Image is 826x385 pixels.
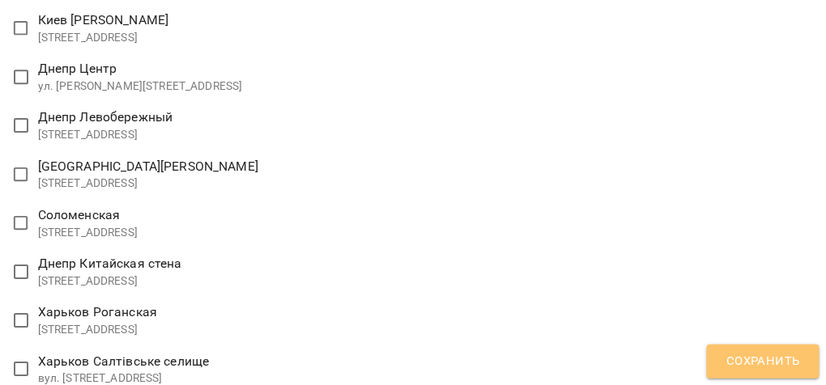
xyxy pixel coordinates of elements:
p: [STREET_ADDRESS] [38,176,258,192]
span: Соломенская [38,207,121,222]
span: [GEOGRAPHIC_DATA][PERSON_NAME] [38,159,258,174]
p: [STREET_ADDRESS] [38,30,169,46]
p: [STREET_ADDRESS] [38,127,173,143]
span: Киев [PERSON_NAME] [38,12,169,27]
p: [STREET_ADDRESS] [38,225,138,241]
span: Харьков Роганская [38,304,158,319]
p: [STREET_ADDRESS] [38,322,158,338]
p: ул. [PERSON_NAME][STREET_ADDRESS] [38,78,243,95]
span: Днепр Центр [38,61,117,76]
p: [STREET_ADDRESS] [38,273,182,290]
span: Днепр Китайская стена [38,256,182,271]
span: Сохранить [726,351,800,372]
span: Харьков Салтівське селище [38,353,210,369]
button: Сохранить [707,345,820,379]
span: Днепр Левобережный [38,109,173,125]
